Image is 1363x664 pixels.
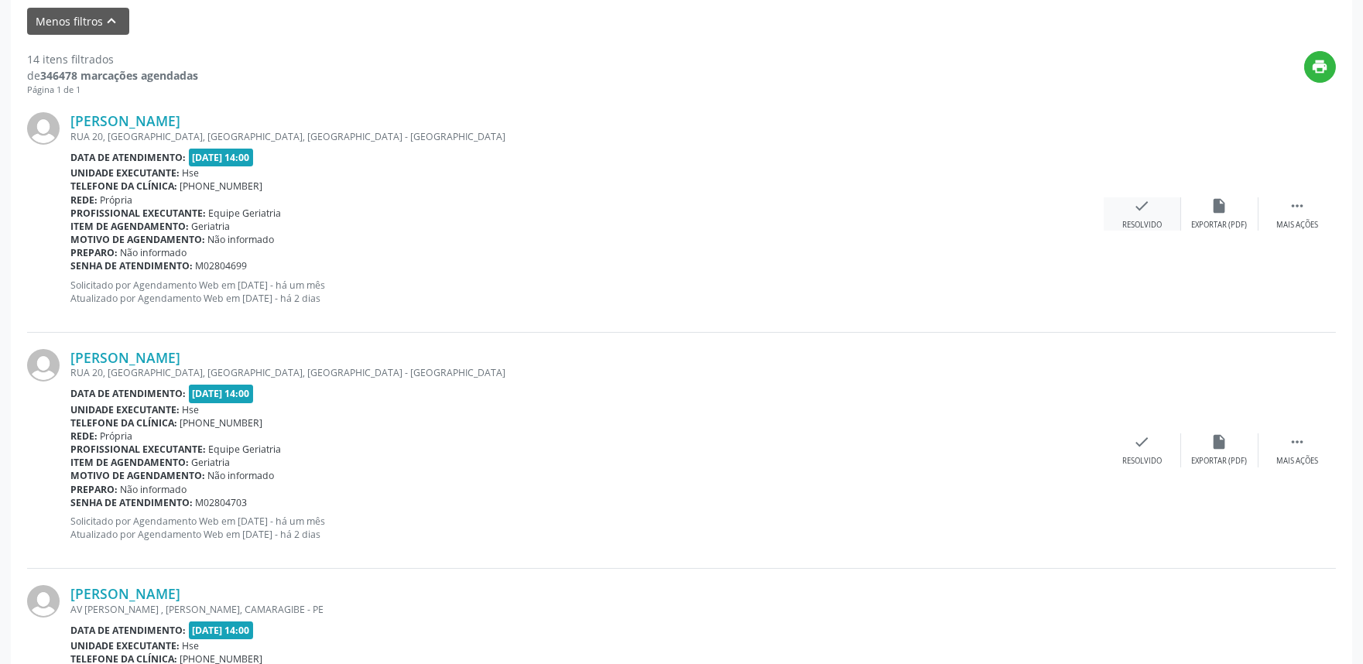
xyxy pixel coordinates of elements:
a: [PERSON_NAME] [70,349,180,366]
b: Motivo de agendamento: [70,469,205,482]
span: Hse [183,639,200,652]
b: Rede: [70,430,98,443]
b: Telefone da clínica: [70,180,177,193]
div: Mais ações [1276,220,1318,231]
span: Própria [101,430,133,443]
i: print [1312,58,1329,75]
span: Não informado [121,246,187,259]
span: [PHONE_NUMBER] [180,416,263,430]
i: insert_drive_file [1211,433,1228,450]
b: Senha de atendimento: [70,259,193,272]
i: keyboard_arrow_up [104,12,121,29]
i: check [1134,197,1151,214]
img: img [27,585,60,618]
b: Telefone da clínica: [70,416,177,430]
img: img [27,349,60,382]
p: Solicitado por Agendamento Web em [DATE] - há um mês Atualizado por Agendamento Web em [DATE] - h... [70,279,1104,305]
b: Data de atendimento: [70,387,186,400]
i: insert_drive_file [1211,197,1228,214]
span: Própria [101,193,133,207]
b: Rede: [70,193,98,207]
div: Exportar (PDF) [1192,220,1248,231]
div: RUA 20, [GEOGRAPHIC_DATA], [GEOGRAPHIC_DATA], [GEOGRAPHIC_DATA] - [GEOGRAPHIC_DATA] [70,366,1104,379]
b: Data de atendimento: [70,624,186,637]
b: Motivo de agendamento: [70,233,205,246]
b: Preparo: [70,483,118,496]
b: Unidade executante: [70,403,180,416]
span: Equipe Geriatria [209,207,282,220]
span: M02804699 [196,259,248,272]
b: Unidade executante: [70,639,180,652]
span: Geriatria [192,456,231,469]
span: [DATE] 14:00 [189,621,254,639]
span: Não informado [208,469,275,482]
div: Página 1 de 1 [27,84,198,97]
i: check [1134,433,1151,450]
b: Preparo: [70,246,118,259]
div: Mais ações [1276,456,1318,467]
b: Item de agendamento: [70,220,189,233]
span: Não informado [208,233,275,246]
i:  [1289,433,1306,450]
i:  [1289,197,1306,214]
b: Profissional executante: [70,207,206,220]
div: de [27,67,198,84]
div: RUA 20, [GEOGRAPHIC_DATA], [GEOGRAPHIC_DATA], [GEOGRAPHIC_DATA] - [GEOGRAPHIC_DATA] [70,130,1104,143]
span: [DATE] 14:00 [189,385,254,402]
strong: 346478 marcações agendadas [40,68,198,83]
div: Resolvido [1122,456,1162,467]
div: Resolvido [1122,220,1162,231]
div: AV [PERSON_NAME] , [PERSON_NAME], CAMARAGIBE - PE [70,603,1104,616]
a: [PERSON_NAME] [70,585,180,602]
span: M02804703 [196,496,248,509]
div: 14 itens filtrados [27,51,198,67]
b: Profissional executante: [70,443,206,456]
span: Equipe Geriatria [209,443,282,456]
span: Hse [183,166,200,180]
b: Item de agendamento: [70,456,189,469]
span: [DATE] 14:00 [189,149,254,166]
button: print [1304,51,1336,83]
div: Exportar (PDF) [1192,456,1248,467]
span: Hse [183,403,200,416]
b: Data de atendimento: [70,151,186,164]
span: Não informado [121,483,187,496]
span: Geriatria [192,220,231,233]
b: Unidade executante: [70,166,180,180]
span: [PHONE_NUMBER] [180,180,263,193]
a: [PERSON_NAME] [70,112,180,129]
button: Menos filtroskeyboard_arrow_up [27,8,129,35]
img: img [27,112,60,145]
b: Senha de atendimento: [70,496,193,509]
p: Solicitado por Agendamento Web em [DATE] - há um mês Atualizado por Agendamento Web em [DATE] - h... [70,515,1104,541]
